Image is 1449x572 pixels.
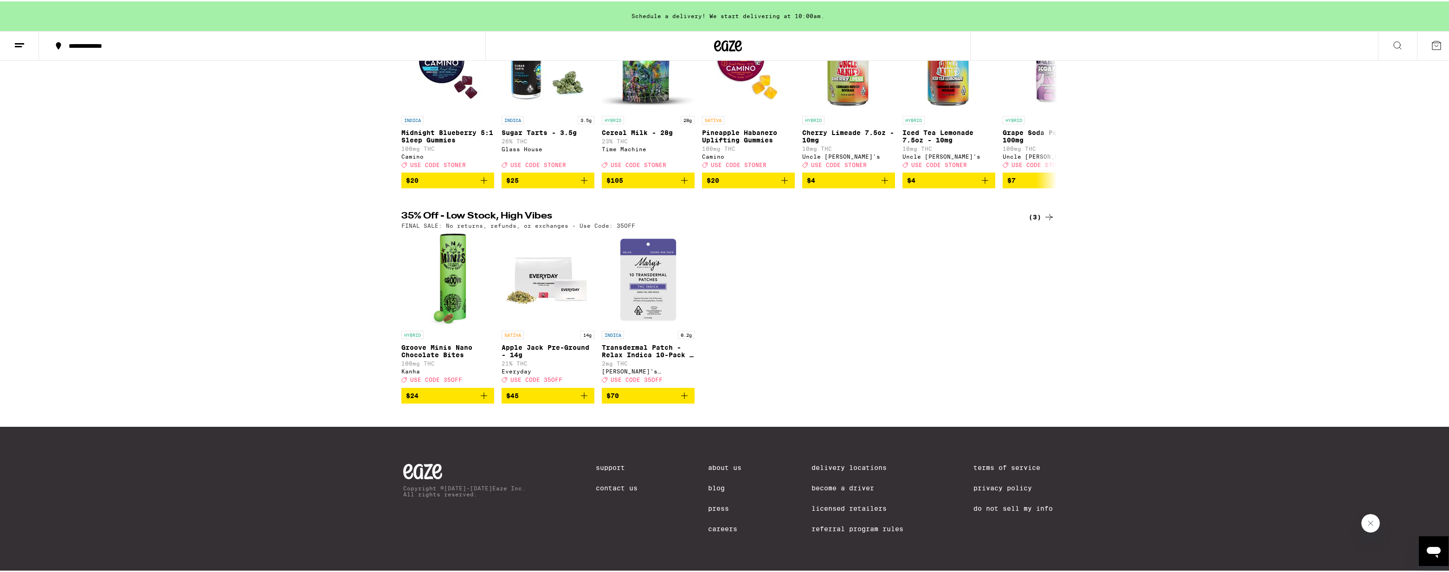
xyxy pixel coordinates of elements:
[702,17,795,110] img: Camino - Pineapple Habanero Uplifting Gummies
[802,144,895,150] p: 10mg THC
[1011,161,1067,167] span: USE CODE STONER
[1419,535,1449,565] iframe: Button to launch messaging window
[708,483,741,490] a: Blog
[401,232,494,386] a: Open page for Groove Minis Nano Chocolate Bites from Kanha
[702,171,795,187] button: Add to bag
[578,115,594,123] p: 3.5g
[410,376,462,382] span: USE CODE 35OFF
[602,232,695,386] a: Open page for Transdermal Patch - Relax Indica 10-Pack - 200mg from Mary's Medicinals
[1003,128,1095,142] p: Grape Soda Pop 12oz - 100mg
[401,17,494,171] a: Open page for Midnight Blueberry 5:1 Sleep Gummies from Camino
[602,17,695,171] a: Open page for Cereal Milk - 28g from Time Machine
[1029,210,1055,221] a: (3)
[606,391,619,398] span: $70
[802,115,824,123] p: HYBRID
[406,175,419,183] span: $20
[602,329,624,338] p: INDICA
[1003,144,1095,150] p: 100mg THC
[602,171,695,187] button: Add to bag
[1003,115,1025,123] p: HYBRID
[811,524,903,531] a: Referral Program Rules
[401,221,635,227] p: FINAL SALE: No returns, refunds, or exchanges - Use Code: 35OFF
[707,175,719,183] span: $20
[401,152,494,158] div: Camino
[1003,152,1095,158] div: Uncle [PERSON_NAME]'s
[502,342,594,357] p: Apple Jack Pre-Ground - 14g
[802,171,895,187] button: Add to bag
[973,463,1053,470] a: Terms of Service
[802,128,895,142] p: Cherry Limeade 7.5oz - 10mg
[602,137,695,143] p: 23% THC
[502,137,594,143] p: 26% THC
[708,463,741,470] a: About Us
[678,329,695,338] p: 0.2g
[807,175,815,183] span: $4
[702,17,795,171] a: Open page for Pineapple Habanero Uplifting Gummies from Camino
[702,128,795,142] p: Pineapple Habanero Uplifting Gummies
[708,503,741,511] a: Press
[681,115,695,123] p: 28g
[401,144,494,150] p: 100mg THC
[602,115,624,123] p: HYBRID
[708,524,741,531] a: Careers
[401,386,494,402] button: Add to bag
[811,483,903,490] a: Become a Driver
[401,359,494,365] p: 100mg THC
[902,171,995,187] button: Add to bag
[401,367,494,373] div: Kanha
[502,386,594,402] button: Add to bag
[602,342,695,357] p: Transdermal Patch - Relax Indica 10-Pack - 200mg
[596,463,638,470] a: Support
[802,152,895,158] div: Uncle [PERSON_NAME]'s
[429,232,466,325] img: Kanha - Groove Minis Nano Chocolate Bites
[802,17,895,171] a: Open page for Cherry Limeade 7.5oz - 10mg from Uncle Arnie's
[403,484,526,496] p: Copyright © [DATE]-[DATE] Eaze Inc. All rights reserved.
[611,376,663,382] span: USE CODE 35OFF
[1003,17,1095,110] img: Uncle Arnie's - Grape Soda Pop 12oz - 100mg
[401,210,1009,221] h2: 35% Off - Low Stock, High Vibes
[702,152,795,158] div: Camino
[1361,513,1380,531] iframe: Close message
[902,128,995,142] p: Iced Tea Lemonade 7.5oz - 10mg
[602,367,695,373] div: [PERSON_NAME]'s Medicinals
[602,17,695,110] img: Time Machine - Cereal Milk - 28g
[602,232,695,325] img: Mary's Medicinals - Transdermal Patch - Relax Indica 10-Pack - 200mg
[502,17,594,171] a: Open page for Sugar Tarts - 3.5g from Glass House
[1003,17,1095,171] a: Open page for Grape Soda Pop 12oz - 100mg from Uncle Arnie's
[502,171,594,187] button: Add to bag
[401,115,424,123] p: INDICA
[596,483,638,490] a: Contact Us
[911,161,967,167] span: USE CODE STONER
[902,144,995,150] p: 10mg THC
[602,145,695,151] div: Time Machine
[811,161,867,167] span: USE CODE STONER
[502,367,594,373] div: Everyday
[606,175,623,183] span: $105
[802,17,895,110] img: Uncle Arnie's - Cherry Limeade 7.5oz - 10mg
[506,175,519,183] span: $25
[811,463,903,470] a: Delivery Locations
[401,128,494,142] p: Midnight Blueberry 5:1 Sleep Gummies
[401,342,494,357] p: Groove Minis Nano Chocolate Bites
[510,161,566,167] span: USE CODE STONER
[510,376,562,382] span: USE CODE 35OFF
[902,17,995,110] img: Uncle Arnie's - Iced Tea Lemonade 7.5oz - 10mg
[711,161,766,167] span: USE CODE STONER
[502,128,594,135] p: Sugar Tarts - 3.5g
[401,329,424,338] p: HYBRID
[502,359,594,365] p: 21% THC
[702,144,795,150] p: 100mg THC
[973,503,1053,511] a: Do Not Sell My Info
[902,152,995,158] div: Uncle [PERSON_NAME]'s
[902,115,925,123] p: HYBRID
[401,171,494,187] button: Add to bag
[902,17,995,171] a: Open page for Iced Tea Lemonade 7.5oz - 10mg from Uncle Arnie's
[506,391,519,398] span: $45
[702,115,724,123] p: SATIVA
[1003,171,1095,187] button: Add to bag
[811,503,903,511] a: Licensed Retailers
[502,17,594,110] img: Glass House - Sugar Tarts - 3.5g
[502,329,524,338] p: SATIVA
[502,115,524,123] p: INDICA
